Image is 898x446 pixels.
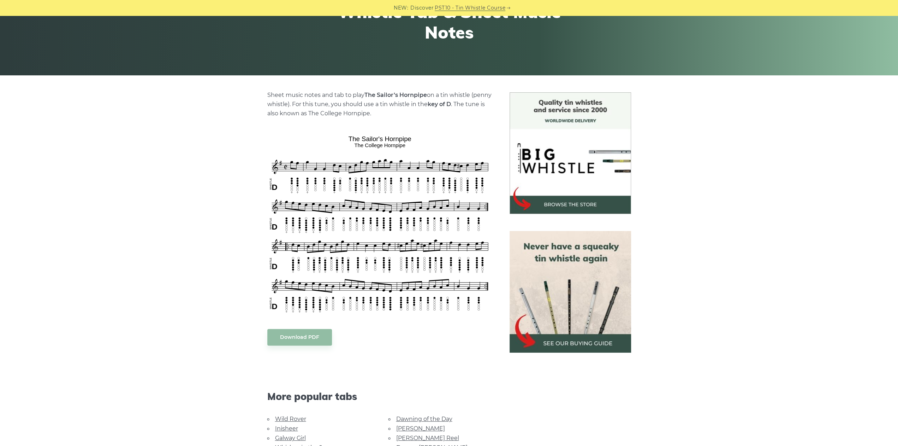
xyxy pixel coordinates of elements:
img: BigWhistle Tin Whistle Store [510,92,631,214]
a: [PERSON_NAME] Reel [396,435,459,441]
span: Discover [410,4,434,12]
a: [PERSON_NAME] [396,425,445,432]
a: Inisheer [275,425,298,432]
a: Galway Girl [275,435,306,441]
a: Dawning of the Day [396,416,452,422]
p: Sheet music notes and tab to play on a tin whistle (penny whistle). For this tune, you should use... [267,91,493,118]
span: More popular tabs [267,390,493,402]
strong: key of D [428,101,451,108]
a: PST10 - Tin Whistle Course [435,4,505,12]
a: Wild Rover [275,416,306,422]
img: tin whistle buying guide [510,231,631,353]
img: The Sailor's Hornpipe Tin Whistle Tabs & Sheet Music [267,133,493,314]
strong: The Sailor’s Hornpipe [364,92,427,98]
a: Download PDF [267,329,332,346]
span: NEW: [394,4,408,12]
